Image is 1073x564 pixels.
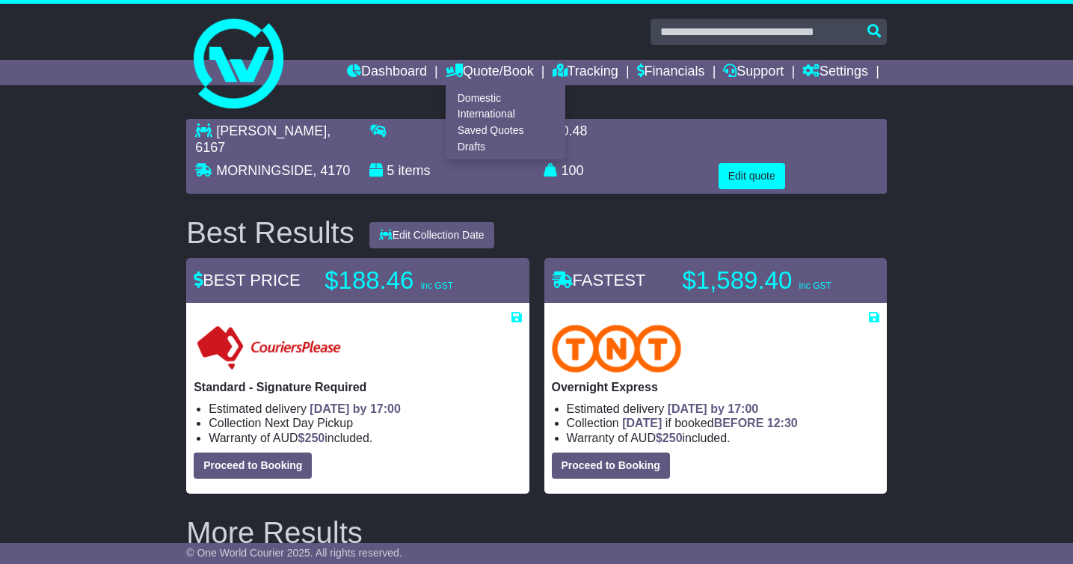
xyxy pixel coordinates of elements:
a: Drafts [446,138,565,155]
span: BEFORE [714,417,764,429]
a: Quote/Book [446,60,534,85]
span: [DATE] by 17:00 [310,402,401,415]
span: , 6167 [195,123,330,155]
span: if booked [622,417,797,429]
span: MORNINGSIDE [216,163,313,178]
li: Collection [209,416,521,430]
a: Domestic [446,90,565,106]
li: Warranty of AUD included. [567,431,879,445]
a: Support [723,60,784,85]
li: Estimated delivery [567,402,879,416]
li: Warranty of AUD included. [209,431,521,445]
li: Collection [567,416,879,430]
p: Overnight Express [552,380,879,394]
span: , 4170 [313,163,350,178]
span: 100 [562,163,584,178]
span: 250 [662,432,683,444]
button: Edit quote [719,163,785,189]
button: Edit Collection Date [369,222,494,248]
span: [DATE] by 17:00 [668,402,759,415]
a: International [446,106,565,123]
button: Proceed to Booking [552,453,670,479]
span: 5 [387,163,394,178]
p: Standard - Signature Required [194,380,521,394]
span: Next Day Pickup [265,417,353,429]
a: Financials [637,60,705,85]
span: [DATE] [622,417,662,429]
a: Dashboard [347,60,427,85]
span: © One World Courier 2025. All rights reserved. [186,547,402,559]
span: $ [656,432,683,444]
img: Couriers Please: Standard - Signature Required [194,325,344,373]
li: Estimated delivery [209,402,521,416]
span: inc GST [421,281,453,291]
a: Saved Quotes [446,123,565,139]
img: TNT Domestic: Overnight Express [552,325,682,373]
a: Settings [802,60,868,85]
p: $1,589.40 [683,266,870,295]
span: items [398,163,430,178]
span: $ [298,432,325,444]
span: inc GST [799,281,831,291]
span: [PERSON_NAME] [216,123,327,138]
span: 250 [305,432,325,444]
span: 0.48 [562,123,588,138]
p: $188.46 [325,266,511,295]
a: Tracking [553,60,618,85]
span: FASTEST [552,271,646,289]
button: Proceed to Booking [194,453,312,479]
div: Best Results [179,216,362,249]
span: BEST PRICE [194,271,300,289]
span: 12:30 [767,417,798,429]
div: Quote/Book [446,85,565,159]
h2: More Results [186,516,887,549]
